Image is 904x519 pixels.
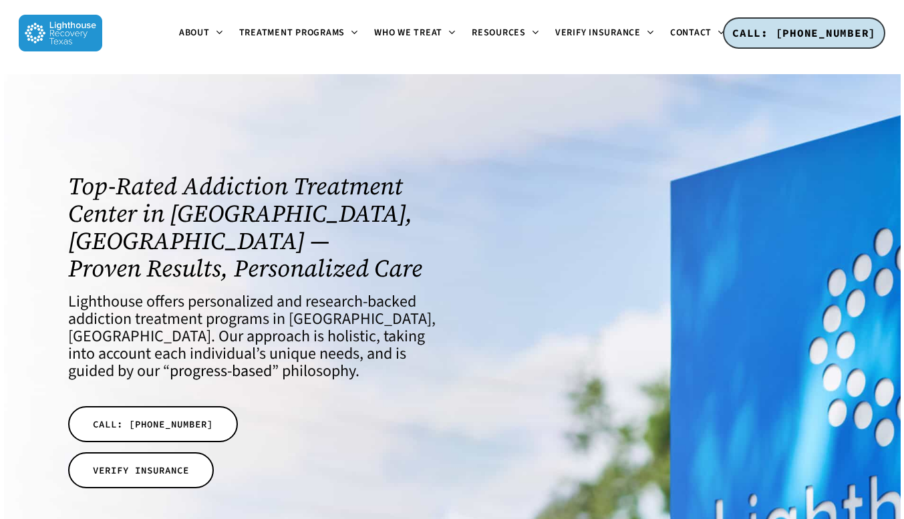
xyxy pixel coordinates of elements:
[464,28,547,39] a: Resources
[170,359,272,383] a: progress-based
[472,26,526,39] span: Resources
[19,15,102,51] img: Lighthouse Recovery Texas
[68,452,214,488] a: VERIFY INSURANCE
[366,28,464,39] a: Who We Treat
[68,406,238,442] a: CALL: [PHONE_NUMBER]
[93,417,213,431] span: CALL: [PHONE_NUMBER]
[68,172,436,282] h1: Top-Rated Addiction Treatment Center in [GEOGRAPHIC_DATA], [GEOGRAPHIC_DATA] — Proven Results, Pe...
[231,28,367,39] a: Treatment Programs
[68,293,436,380] h4: Lighthouse offers personalized and research-backed addiction treatment programs in [GEOGRAPHIC_DA...
[547,28,662,39] a: Verify Insurance
[732,26,876,39] span: CALL: [PHONE_NUMBER]
[662,28,733,39] a: Contact
[723,17,885,49] a: CALL: [PHONE_NUMBER]
[374,26,442,39] span: Who We Treat
[179,26,210,39] span: About
[239,26,345,39] span: Treatment Programs
[171,28,231,39] a: About
[555,26,641,39] span: Verify Insurance
[93,464,189,477] span: VERIFY INSURANCE
[670,26,712,39] span: Contact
